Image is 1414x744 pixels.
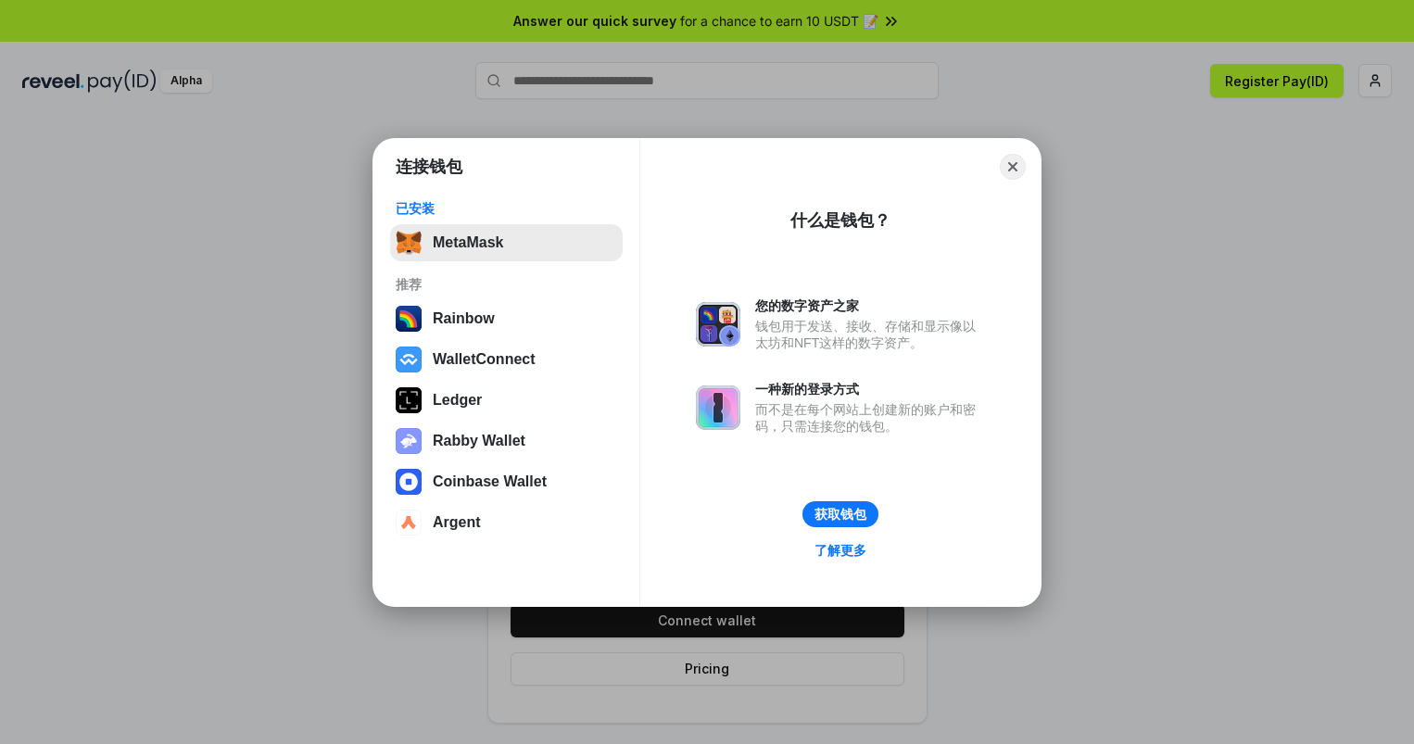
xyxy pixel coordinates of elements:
button: Close [1000,154,1026,180]
div: 已安装 [396,200,617,217]
button: WalletConnect [390,341,623,378]
button: Ledger [390,382,623,419]
div: 什么是钱包？ [790,209,890,232]
div: 获取钱包 [814,506,866,523]
button: Argent [390,504,623,541]
img: svg+xml,%3Csvg%20xmlns%3D%22http%3A%2F%2Fwww.w3.org%2F2000%2Fsvg%22%20fill%3D%22none%22%20viewBox... [396,428,422,454]
button: 获取钱包 [802,501,878,527]
img: svg+xml,%3Csvg%20width%3D%2228%22%20height%3D%2228%22%20viewBox%3D%220%200%2028%2028%22%20fill%3D... [396,347,422,372]
button: MetaMask [390,224,623,261]
div: 推荐 [396,276,617,293]
img: svg+xml,%3Csvg%20xmlns%3D%22http%3A%2F%2Fwww.w3.org%2F2000%2Fsvg%22%20width%3D%2228%22%20height%3... [396,387,422,413]
button: Rainbow [390,300,623,337]
img: svg+xml,%3Csvg%20fill%3D%22none%22%20height%3D%2233%22%20viewBox%3D%220%200%2035%2033%22%20width%... [396,230,422,256]
div: WalletConnect [433,351,536,368]
img: svg+xml,%3Csvg%20xmlns%3D%22http%3A%2F%2Fwww.w3.org%2F2000%2Fsvg%22%20fill%3D%22none%22%20viewBox... [696,302,740,347]
div: 了解更多 [814,542,866,559]
div: MetaMask [433,234,503,251]
img: svg+xml,%3Csvg%20width%3D%2228%22%20height%3D%2228%22%20viewBox%3D%220%200%2028%2028%22%20fill%3D... [396,469,422,495]
div: Rabby Wallet [433,433,525,449]
div: 一种新的登录方式 [755,381,985,397]
button: Coinbase Wallet [390,463,623,500]
img: svg+xml,%3Csvg%20width%3D%2228%22%20height%3D%2228%22%20viewBox%3D%220%200%2028%2028%22%20fill%3D... [396,510,422,536]
h1: 连接钱包 [396,156,462,178]
img: svg+xml,%3Csvg%20width%3D%22120%22%20height%3D%22120%22%20viewBox%3D%220%200%20120%20120%22%20fil... [396,306,422,332]
img: svg+xml,%3Csvg%20xmlns%3D%22http%3A%2F%2Fwww.w3.org%2F2000%2Fsvg%22%20fill%3D%22none%22%20viewBox... [696,385,740,430]
div: Ledger [433,392,482,409]
div: 您的数字资产之家 [755,297,985,314]
button: Rabby Wallet [390,422,623,460]
div: 钱包用于发送、接收、存储和显示像以太坊和NFT这样的数字资产。 [755,318,985,351]
div: Coinbase Wallet [433,473,547,490]
div: 而不是在每个网站上创建新的账户和密码，只需连接您的钱包。 [755,401,985,435]
div: Rainbow [433,310,495,327]
a: 了解更多 [803,538,877,562]
div: Argent [433,514,481,531]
